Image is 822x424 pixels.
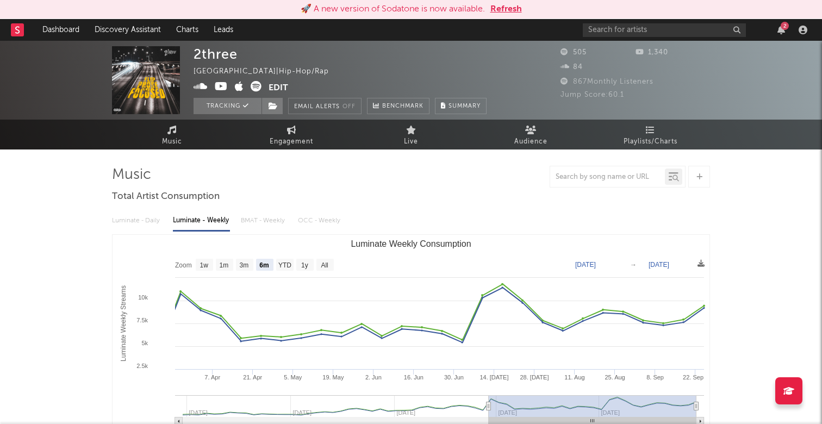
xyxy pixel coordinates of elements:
[278,261,291,269] text: YTD
[342,104,356,110] em: Off
[365,374,382,381] text: 2. Jun
[550,173,665,182] input: Search by song name or URL
[351,239,471,248] text: Luminate Weekly Consumption
[112,120,232,149] a: Music
[194,46,238,62] div: 2three
[136,363,148,369] text: 2.5k
[382,100,424,113] span: Benchmark
[284,374,302,381] text: 5. May
[206,19,241,41] a: Leads
[575,261,596,269] text: [DATE]
[435,98,487,114] button: Summary
[471,120,590,149] a: Audience
[120,285,127,361] text: Luminate Weekly Streams
[220,261,229,269] text: 1m
[162,135,182,148] span: Music
[259,261,269,269] text: 6m
[561,91,624,98] span: Jump Score: 60.1
[590,120,710,149] a: Playlists/Charts
[240,261,249,269] text: 3m
[683,374,703,381] text: 22. Sep
[243,374,262,381] text: 21. Apr
[87,19,169,41] a: Discovery Assistant
[173,211,230,230] div: Luminate - Weekly
[777,26,785,34] button: 2
[630,261,637,269] text: →
[269,81,288,95] button: Edit
[288,98,362,114] button: Email AlertsOff
[449,103,481,109] span: Summary
[138,294,148,301] text: 10k
[404,135,418,148] span: Live
[561,64,583,71] span: 84
[169,19,206,41] a: Charts
[322,374,344,381] text: 19. May
[204,374,220,381] text: 7. Apr
[200,261,209,269] text: 1w
[564,374,584,381] text: 11. Aug
[479,374,508,381] text: 14. [DATE]
[490,3,522,16] button: Refresh
[270,135,313,148] span: Engagement
[351,120,471,149] a: Live
[175,261,192,269] text: Zoom
[624,135,677,148] span: Playlists/Charts
[136,317,148,323] text: 7.5k
[605,374,625,381] text: 25. Aug
[112,190,220,203] span: Total Artist Consumption
[404,374,424,381] text: 16. Jun
[321,261,328,269] text: All
[194,65,341,78] div: [GEOGRAPHIC_DATA] | Hip-Hop/Rap
[301,3,485,16] div: 🚀 A new version of Sodatone is now available.
[520,374,549,381] text: 28. [DATE]
[646,374,664,381] text: 8. Sep
[636,49,668,56] span: 1,340
[141,340,148,346] text: 5k
[444,374,464,381] text: 30. Jun
[301,261,308,269] text: 1y
[514,135,547,148] span: Audience
[194,98,261,114] button: Tracking
[367,98,429,114] a: Benchmark
[649,261,669,269] text: [DATE]
[232,120,351,149] a: Engagement
[35,19,87,41] a: Dashboard
[583,23,746,37] input: Search for artists
[561,78,653,85] span: 867 Monthly Listeners
[561,49,587,56] span: 505
[781,22,789,30] div: 2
